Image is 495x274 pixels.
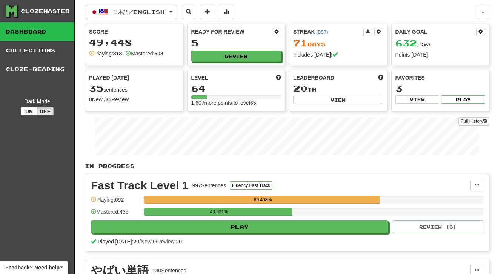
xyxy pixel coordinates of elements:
[89,50,122,57] div: Playing:
[393,220,483,233] button: Review (0)
[6,98,69,105] div: Dark Mode
[192,182,226,189] div: 997 Sentences
[191,99,281,107] div: 1,607 more points to level 65
[230,181,272,190] button: Fluency Fast Track
[91,220,388,233] button: Play
[37,107,54,115] button: Off
[395,95,440,104] button: View
[293,38,383,48] div: Day s
[395,28,477,36] div: Daily Goal
[276,74,281,81] span: Score more points to level up
[113,9,165,15] span: 日本語 / English
[126,50,163,57] div: Mastered:
[316,29,328,35] a: (BST)
[395,84,486,93] div: 3
[89,84,179,93] div: sentences
[293,38,307,48] span: 71
[5,264,63,271] span: Open feedback widget
[157,239,182,245] span: Review: 20
[191,51,281,62] button: Review
[91,208,140,220] div: Mastered: 435
[293,28,363,35] div: Streak
[141,239,156,245] span: New: 0
[395,41,430,47] span: / 50
[395,74,486,81] div: Favorites
[154,51,163,57] strong: 508
[293,96,383,104] button: View
[293,51,383,58] div: Includes [DATE]!
[156,239,157,245] span: /
[91,180,189,191] div: Fast Track Level 1
[89,74,129,81] span: Played [DATE]
[146,196,379,204] div: 69.408%
[89,96,179,103] div: New / Review
[191,38,281,48] div: 5
[395,51,486,58] div: Points [DATE]
[139,239,141,245] span: /
[91,196,140,208] div: Playing: 692
[219,5,234,19] button: More stats
[106,96,112,103] strong: 35
[89,83,103,93] span: 35
[191,74,208,81] span: Level
[395,38,417,48] span: 632
[191,28,272,35] div: Ready for Review
[21,8,70,15] div: Clozemaster
[441,95,485,104] button: Play
[200,5,215,19] button: Add sentence to collection
[85,162,489,170] p: In Progress
[191,84,281,93] div: 64
[21,107,37,115] button: On
[458,117,489,126] a: Full History
[89,28,179,35] div: Score
[293,84,383,93] div: th
[293,83,307,93] span: 20
[181,5,196,19] button: Search sentences
[378,74,383,81] span: This week in points, UTC
[146,208,292,216] div: 43.631%
[89,38,179,47] div: 49,448
[113,51,122,57] strong: 818
[293,74,334,81] span: Leaderboard
[85,5,177,19] button: 日本語/English
[89,96,92,103] strong: 0
[98,239,139,245] span: Played [DATE]: 20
